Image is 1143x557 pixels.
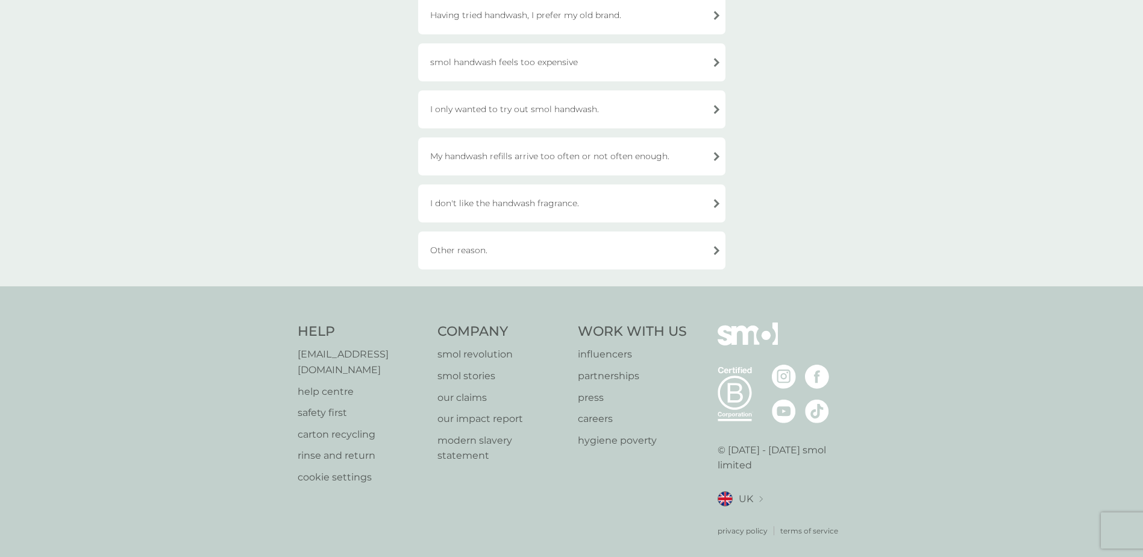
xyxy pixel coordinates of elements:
a: partnerships [578,368,687,384]
h4: Company [437,323,566,341]
a: privacy policy [718,525,768,537]
a: our claims [437,390,566,406]
a: terms of service [780,525,838,537]
a: safety first [298,405,426,421]
a: careers [578,411,687,427]
div: I only wanted to try out smol handwash. [418,90,725,128]
div: I don't like the handwash fragrance. [418,184,725,222]
img: visit the smol Tiktok page [805,399,829,423]
span: UK [739,491,753,507]
a: rinse and return [298,448,426,464]
a: press [578,390,687,406]
a: modern slavery statement [437,433,566,464]
img: smol [718,323,778,363]
a: our impact report [437,411,566,427]
a: help centre [298,384,426,400]
a: [EMAIL_ADDRESS][DOMAIN_NAME] [298,347,426,377]
img: visit the smol Facebook page [805,365,829,389]
a: carton recycling [298,427,426,442]
a: cookie settings [298,470,426,485]
img: UK flag [718,491,733,506]
img: visit the smol Youtube page [772,399,796,423]
h4: Help [298,323,426,341]
img: visit the smol Instagram page [772,365,796,389]
a: hygiene poverty [578,433,687,448]
a: influencers [578,347,687,362]
a: smol revolution [437,347,566,362]
div: Other reason. [418,231,725,269]
a: smol stories [437,368,566,384]
p: © [DATE] - [DATE] smol limited [718,442,846,473]
img: select a new location [759,496,763,503]
div: My handwash refills arrive too often or not often enough. [418,137,725,175]
h4: Work With Us [578,323,687,341]
div: smol handwash feels too expensive [418,43,725,81]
